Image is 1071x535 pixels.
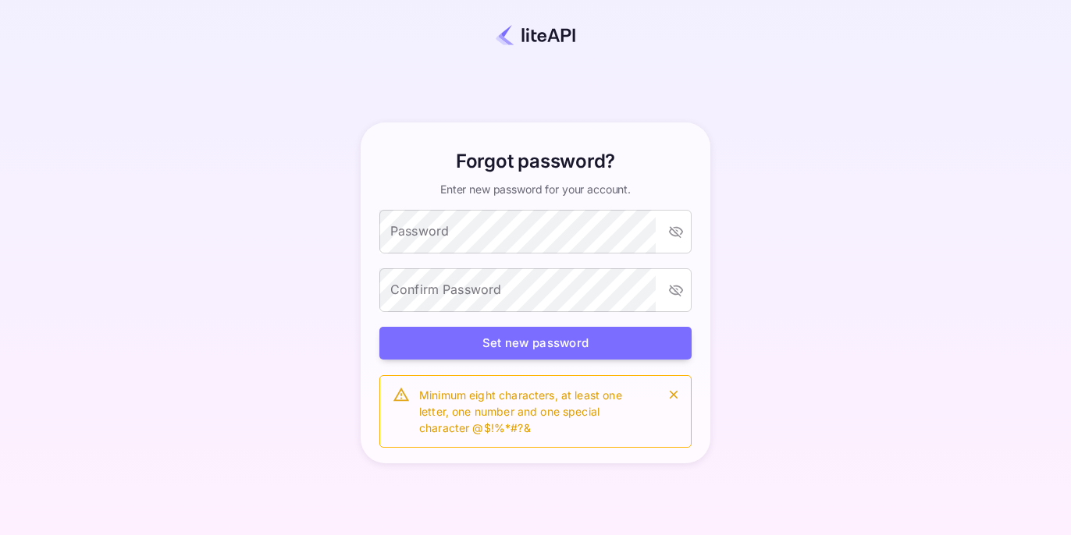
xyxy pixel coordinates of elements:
button: toggle password visibility [662,276,690,304]
button: toggle password visibility [662,218,690,246]
div: Minimum eight characters, at least one letter, one number and one special character @$!%*#?& [419,381,650,442]
img: liteapi [494,25,577,45]
button: Set new password [379,327,692,360]
p: Enter new password for your account. [440,182,631,197]
button: close [663,384,685,406]
h6: Forgot password? [456,147,615,175]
